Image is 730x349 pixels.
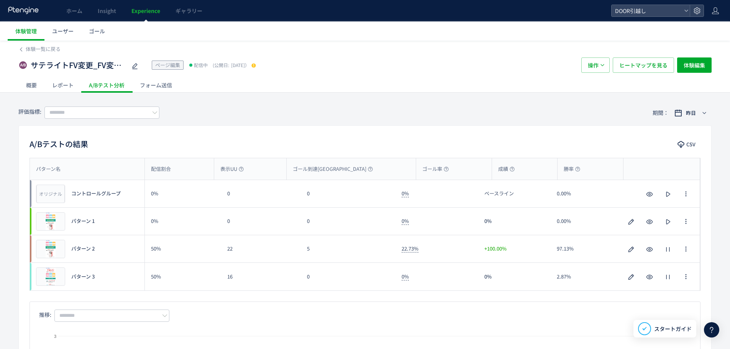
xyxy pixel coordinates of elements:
[402,217,409,225] span: 0%
[686,109,696,117] span: 昨日
[155,61,180,69] span: ページ編集
[71,273,95,280] span: パターン 3
[36,185,65,203] div: オリジナル
[654,325,692,333] span: スタートガイド
[684,57,705,73] span: 体験編集
[402,245,418,252] span: 22.73%
[36,165,61,173] span: パターン名
[422,165,449,173] span: ゴール率
[44,77,81,93] div: レポート
[402,190,409,197] span: 0%
[551,235,623,262] div: 97.13%
[220,165,244,173] span: 表示UU
[669,107,712,119] button: 昨日
[52,27,74,35] span: ユーザー
[66,7,82,15] span: ホーム
[221,235,301,262] div: 22
[15,27,37,35] span: 体験管理
[674,138,700,151] button: CSV
[653,107,669,119] span: 期間：
[145,235,221,262] div: 50%
[301,208,395,235] div: 0
[71,218,95,225] span: パターン 1
[588,57,599,73] span: 操作
[71,245,95,252] span: パターン 2
[213,62,229,68] span: (公開日:
[131,7,160,15] span: Experience
[484,218,492,225] span: 0%
[613,57,674,73] button: ヒートマップを見る
[211,62,249,68] span: [DATE]）
[145,180,221,207] div: 0%
[221,180,301,207] div: 0
[301,235,395,262] div: 5
[613,5,681,16] span: DOOR引越し
[81,77,132,93] div: A/Bテスト分析
[18,77,44,93] div: 概要
[221,263,301,290] div: 16
[31,60,126,71] span: サテライトFV変更_FV変更+ボタン大
[71,190,121,197] span: コントロールグループ
[145,208,221,235] div: 0%
[221,208,301,235] div: 0
[151,165,171,173] span: 配信割合
[551,208,623,235] div: 0.00%
[36,268,65,285] img: 3c26d08f6cf8886f2a8230db2a7da4b31760072704722.jpeg
[301,263,395,290] div: 0
[54,334,56,339] text: 3
[484,245,507,252] span: +100.00%
[194,61,208,69] span: 配信中
[686,138,696,151] span: CSV
[36,213,65,230] img: 3c26d08f6cf8886f2a8230db2a7da4b31760072704703.jpeg
[98,7,116,15] span: Insight
[581,57,610,73] button: 操作
[176,7,202,15] span: ギャラリー
[26,45,61,52] span: 体験一覧に戻る
[551,180,623,207] div: 0.00%
[498,165,515,173] span: 成績
[18,108,41,115] span: 評価指標:
[132,77,180,93] div: フォーム送信
[293,165,373,173] span: ゴール到達[GEOGRAPHIC_DATA]
[677,57,712,73] button: 体験編集
[89,27,105,35] span: ゴール
[484,273,492,280] span: 0%
[301,180,395,207] div: 0
[402,273,409,280] span: 0%
[484,190,514,197] span: ベースライン
[145,263,221,290] div: 50%
[30,138,88,150] h2: A/Bテストの結果
[619,57,668,73] span: ヒートマップを見る
[39,311,51,318] span: 推移:
[36,240,65,258] img: 3c26d08f6cf8886f2a8230db2a7da4b31760072704696.jpeg
[551,263,623,290] div: 2.87%
[564,165,580,173] span: 勝率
